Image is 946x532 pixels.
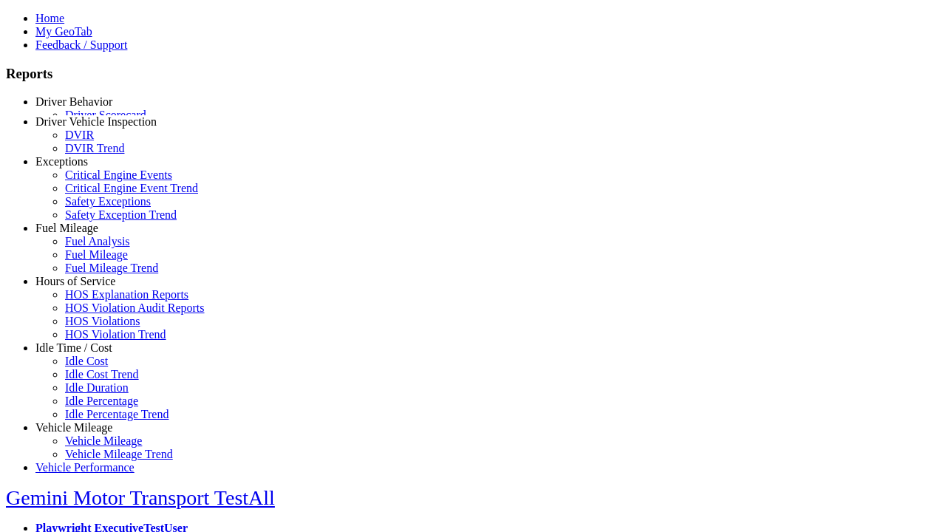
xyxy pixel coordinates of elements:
[6,66,940,82] h3: Reports
[35,115,157,128] a: Driver Vehicle Inspection
[65,182,198,194] a: Critical Engine Event Trend
[35,38,127,51] a: Feedback / Support
[35,222,98,234] a: Fuel Mileage
[35,95,112,108] a: Driver Behavior
[35,12,64,24] a: Home
[65,235,130,248] a: Fuel Analysis
[35,461,135,474] a: Vehicle Performance
[35,25,92,38] a: My GeoTab
[65,142,124,154] a: DVIR Trend
[65,395,138,407] a: Idle Percentage
[65,328,166,341] a: HOS Violation Trend
[65,129,94,141] a: DVIR
[65,408,169,420] a: Idle Percentage Trend
[65,248,128,261] a: Fuel Mileage
[6,486,275,509] a: Gemini Motor Transport TestAll
[35,275,115,287] a: Hours of Service
[65,381,129,394] a: Idle Duration
[65,301,205,314] a: HOS Violation Audit Reports
[65,355,108,367] a: Idle Cost
[65,448,173,460] a: Vehicle Mileage Trend
[65,109,146,121] a: Driver Scorecard
[35,421,112,434] a: Vehicle Mileage
[65,288,188,301] a: HOS Explanation Reports
[65,168,172,181] a: Critical Engine Events
[65,434,142,447] a: Vehicle Mileage
[65,368,139,381] a: Idle Cost Trend
[65,315,140,327] a: HOS Violations
[65,208,177,221] a: Safety Exception Trend
[65,195,151,208] a: Safety Exceptions
[35,341,112,354] a: Idle Time / Cost
[65,262,158,274] a: Fuel Mileage Trend
[35,155,88,168] a: Exceptions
